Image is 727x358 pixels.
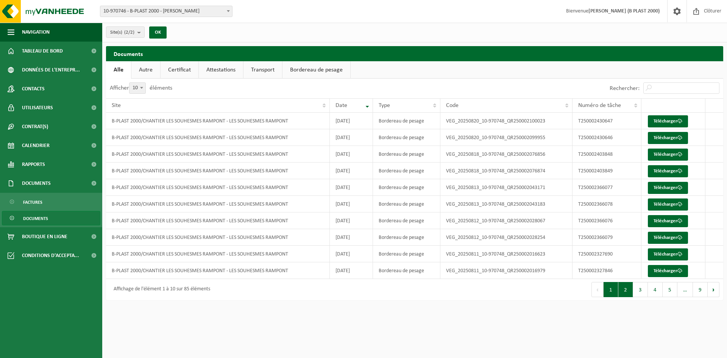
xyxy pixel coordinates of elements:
[129,83,145,93] span: 10
[22,174,51,193] span: Documents
[440,129,573,146] td: VEG_20250820_10-970748_QR250002099955
[22,155,45,174] span: Rapports
[373,196,441,212] td: Bordereau de pesage
[22,23,50,42] span: Navigation
[22,42,63,60] span: Tableau de bord
[648,132,688,144] a: Télécharger
[22,246,79,265] span: Conditions d'accepta...
[373,262,441,279] td: Bordereau de pesage
[440,163,573,179] td: VEG_20250818_10-970748_QR250002076874
[106,229,330,246] td: B-PLAST 2000/CHANTIER LES SOUHESMES RAMPONT - LES SOUHESMES RAMPONT
[373,229,441,246] td: Bordereau de pesage
[573,146,641,163] td: T250002403848
[106,246,330,262] td: B-PLAST 2000/CHANTIER LES SOUHESMES RAMPONT - LES SOUHESMES RAMPONT
[110,85,172,91] label: Afficher éléments
[610,85,640,91] label: Rechercher:
[112,102,121,108] span: Site
[110,283,210,296] div: Affichage de l'élément 1 à 10 sur 85 éléments
[648,149,688,161] a: Télécharger
[22,117,48,136] span: Contrat(s)
[604,282,618,297] button: 1
[588,8,660,14] strong: [PERSON_NAME] (B PLAST 2000)
[106,179,330,196] td: B-PLAST 2000/CHANTIER LES SOUHESMES RAMPONT - LES SOUHESMES RAMPONT
[648,248,688,260] a: Télécharger
[106,26,145,38] button: Site(s)(2/2)
[199,61,243,79] a: Attestations
[330,262,373,279] td: [DATE]
[243,61,282,79] a: Transport
[2,195,100,209] a: Factures
[573,179,641,196] td: T250002366077
[106,46,723,61] h2: Documents
[110,27,134,38] span: Site(s)
[330,146,373,163] td: [DATE]
[373,246,441,262] td: Bordereau de pesage
[106,262,330,279] td: B-PLAST 2000/CHANTIER LES SOUHESMES RAMPONT - LES SOUHESMES RAMPONT
[124,30,134,35] count: (2/2)
[573,262,641,279] td: T250002327846
[22,136,50,155] span: Calendrier
[330,246,373,262] td: [DATE]
[23,211,48,226] span: Documents
[648,182,688,194] a: Télécharger
[591,282,604,297] button: Previous
[373,179,441,196] td: Bordereau de pesage
[22,60,80,79] span: Données de l'entrepr...
[149,26,167,39] button: OK
[373,212,441,229] td: Bordereau de pesage
[106,113,330,129] td: B-PLAST 2000/CHANTIER LES SOUHESMES RAMPONT - LES SOUHESMES RAMPONT
[106,196,330,212] td: B-PLAST 2000/CHANTIER LES SOUHESMES RAMPONT - LES SOUHESMES RAMPONT
[573,129,641,146] td: T250002430646
[373,113,441,129] td: Bordereau de pesage
[440,146,573,163] td: VEG_20250818_10-970748_QR250002076856
[22,79,45,98] span: Contacts
[335,102,347,108] span: Date
[573,163,641,179] td: T250002403849
[573,229,641,246] td: T250002366079
[106,61,131,79] a: Alle
[648,115,688,127] a: Télécharger
[330,179,373,196] td: [DATE]
[440,212,573,229] td: VEG_20250812_10-970748_QR250002028067
[22,98,53,117] span: Utilisateurs
[330,163,373,179] td: [DATE]
[693,282,708,297] button: 9
[129,82,146,94] span: 10
[282,61,350,79] a: Bordereau de pesage
[708,282,719,297] button: Next
[573,246,641,262] td: T250002327690
[440,262,573,279] td: VEG_20250811_10-970748_QR250002016979
[330,113,373,129] td: [DATE]
[440,113,573,129] td: VEG_20250820_10-970748_QR250002100023
[373,163,441,179] td: Bordereau de pesage
[648,282,663,297] button: 4
[22,227,67,246] span: Boutique en ligne
[330,129,373,146] td: [DATE]
[648,265,688,277] a: Télécharger
[330,212,373,229] td: [DATE]
[161,61,198,79] a: Certificat
[440,196,573,212] td: VEG_20250813_10-970748_QR250002043183
[23,195,42,209] span: Factures
[440,229,573,246] td: VEG_20250812_10-970748_QR250002028254
[578,102,621,108] span: Numéro de tâche
[440,246,573,262] td: VEG_20250811_10-970748_QR250002016623
[373,146,441,163] td: Bordereau de pesage
[663,282,677,297] button: 5
[379,102,390,108] span: Type
[330,229,373,246] td: [DATE]
[648,215,688,227] a: Télécharger
[106,129,330,146] td: B-PLAST 2000/CHANTIER LES SOUHESMES RAMPONT - LES SOUHESMES RAMPONT
[106,146,330,163] td: B-PLAST 2000/CHANTIER LES SOUHESMES RAMPONT - LES SOUHESMES RAMPONT
[618,282,633,297] button: 2
[677,282,693,297] span: …
[100,6,232,17] span: 10-970746 - B-PLAST 2000 - Aurich
[446,102,459,108] span: Code
[633,282,648,297] button: 3
[2,211,100,225] a: Documents
[648,232,688,244] a: Télécharger
[106,212,330,229] td: B-PLAST 2000/CHANTIER LES SOUHESMES RAMPONT - LES SOUHESMES RAMPONT
[330,196,373,212] td: [DATE]
[573,196,641,212] td: T250002366078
